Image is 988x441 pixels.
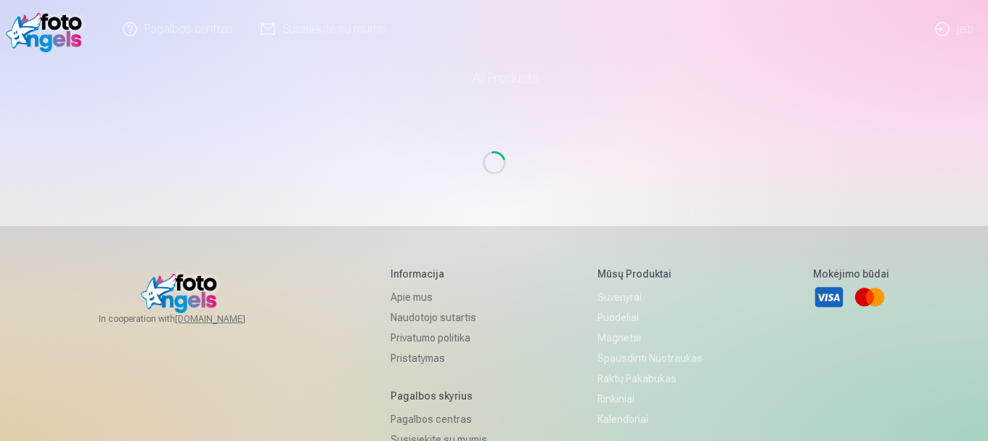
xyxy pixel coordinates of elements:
[597,287,703,307] a: Suvenyrai
[391,389,487,403] h5: Pagalbos skyrius
[391,348,487,368] a: Pristatymas
[597,409,703,429] a: Kalendoriai
[813,267,889,281] h5: Mokėjimo būdai
[432,58,556,99] a: All products
[6,6,89,52] img: /v1
[391,307,487,328] a: Naudotojo sutartis
[391,409,487,429] a: Pagalbos centras
[813,281,845,313] a: Visa
[597,389,703,409] a: Rinkiniai
[391,287,487,307] a: Apie mus
[391,328,487,348] a: Privatumo politika
[854,281,886,313] a: Mastercard
[175,313,280,325] a: [DOMAIN_NAME]
[597,307,703,328] a: Puodeliai
[597,368,703,389] a: Raktų pakabukas
[597,328,703,348] a: Magnetai
[597,267,703,281] h5: Mūsų produktai
[597,348,703,368] a: Spausdinti nuotraukas
[99,313,280,325] span: In cooperation with
[391,267,487,281] h5: Informacija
